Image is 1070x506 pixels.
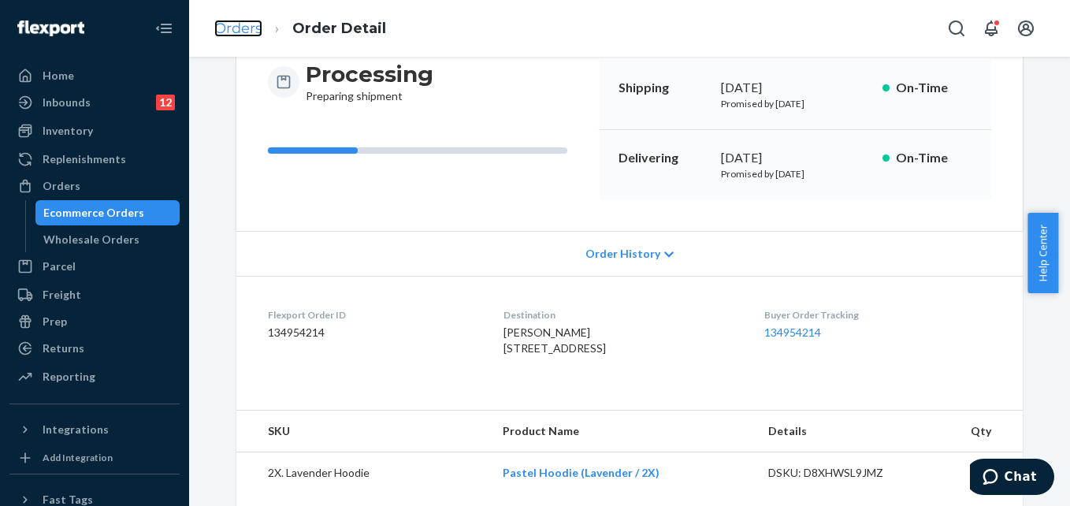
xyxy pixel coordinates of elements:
a: Inbounds12 [9,90,180,115]
p: Promised by [DATE] [721,167,870,180]
th: SKU [236,411,490,452]
div: Freight [43,287,81,303]
a: Parcel [9,254,180,279]
div: Parcel [43,259,76,274]
div: [DATE] [721,149,870,167]
a: Freight [9,282,180,307]
button: Close Navigation [148,13,180,44]
div: 12 [156,95,175,110]
th: Details [756,411,929,452]
a: Order Detail [292,20,386,37]
p: Shipping [619,79,708,97]
div: Reporting [43,369,95,385]
th: Qty [928,411,1023,452]
div: Wholesale Orders [43,232,139,247]
td: 1 [928,452,1023,494]
a: 134954214 [764,326,821,339]
a: Inventory [9,118,180,143]
div: Replenishments [43,151,126,167]
iframe: Opens a widget where you can chat to one of our agents [970,459,1054,498]
button: Open Search Box [941,13,972,44]
div: Preparing shipment [306,60,433,104]
div: Inbounds [43,95,91,110]
dt: Buyer Order Tracking [764,308,991,322]
a: Returns [9,336,180,361]
dt: Destination [503,308,738,322]
a: Orders [214,20,262,37]
p: Delivering [619,149,708,167]
a: Orders [9,173,180,199]
a: Add Integration [9,448,180,467]
a: Pastel Hoodie (Lavender / 2X) [503,466,659,479]
a: Home [9,63,180,88]
span: [PERSON_NAME] [STREET_ADDRESS] [503,326,606,355]
th: Product Name [490,411,756,452]
dd: 134954214 [268,325,478,340]
td: 2X. Lavender Hoodie [236,452,490,494]
h3: Processing [306,60,433,88]
p: Promised by [DATE] [721,97,870,110]
button: Open notifications [975,13,1007,44]
img: Flexport logo [17,20,84,36]
div: DSKU: D8XHWSL9JMZ [768,465,916,481]
button: Help Center [1027,213,1058,293]
button: Integrations [9,417,180,442]
div: Integrations [43,422,109,437]
button: Open account menu [1010,13,1042,44]
p: On-Time [896,149,972,167]
a: Prep [9,309,180,334]
ol: breadcrumbs [202,6,399,52]
dt: Flexport Order ID [268,308,478,322]
p: On-Time [896,79,972,97]
div: Ecommerce Orders [43,205,144,221]
div: Returns [43,340,84,356]
div: [DATE] [721,79,870,97]
div: Orders [43,178,80,194]
div: Home [43,68,74,84]
div: Inventory [43,123,93,139]
span: Order History [585,246,660,262]
a: Replenishments [9,147,180,172]
div: Add Integration [43,451,113,464]
a: Wholesale Orders [35,227,180,252]
a: Ecommerce Orders [35,200,180,225]
div: Prep [43,314,67,329]
a: Reporting [9,364,180,389]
